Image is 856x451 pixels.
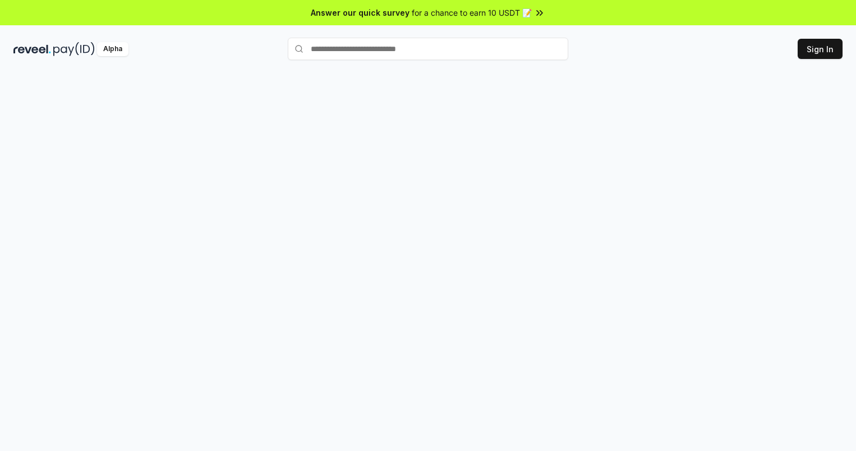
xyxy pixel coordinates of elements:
img: reveel_dark [13,42,51,56]
span: for a chance to earn 10 USDT 📝 [412,7,532,19]
span: Answer our quick survey [311,7,409,19]
button: Sign In [798,39,843,59]
img: pay_id [53,42,95,56]
div: Alpha [97,42,128,56]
